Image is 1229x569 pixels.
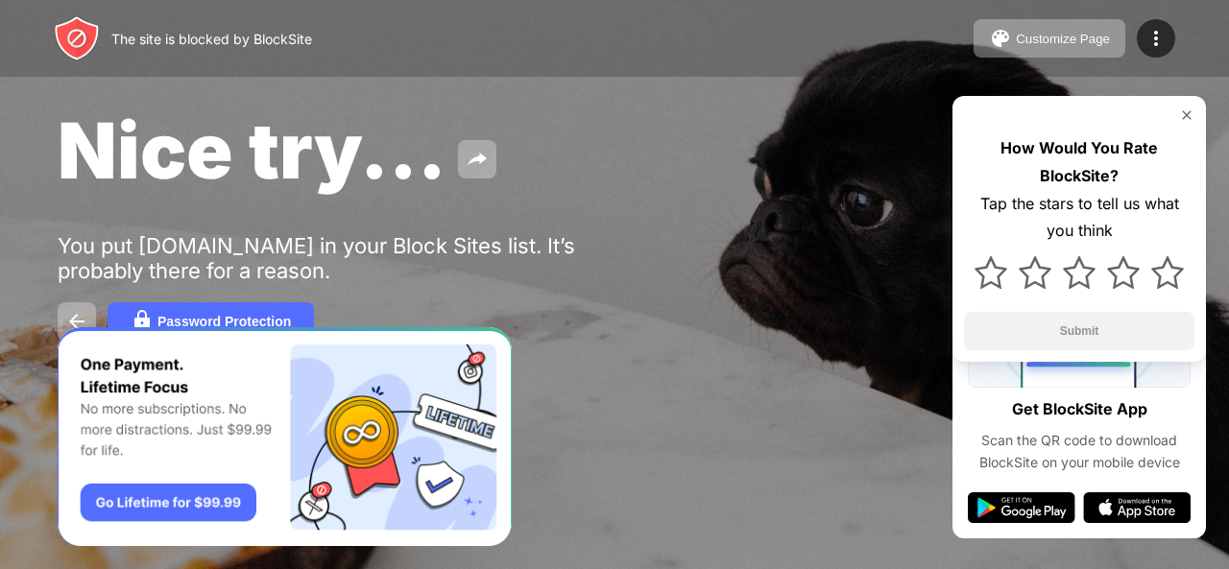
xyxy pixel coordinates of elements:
[58,327,512,547] iframe: Banner
[1083,492,1191,523] img: app-store.svg
[974,19,1125,58] button: Customize Page
[989,27,1012,50] img: pallet.svg
[111,31,312,47] div: The site is blocked by BlockSite
[466,148,489,171] img: share.svg
[1179,107,1194,123] img: rate-us-close.svg
[968,430,1191,473] div: Scan the QR code to download BlockSite on your mobile device
[964,134,1194,190] div: How Would You Rate BlockSite?
[1145,27,1168,50] img: menu-icon.svg
[1019,256,1051,289] img: star.svg
[65,310,88,333] img: back.svg
[1107,256,1140,289] img: star.svg
[58,233,651,283] div: You put [DOMAIN_NAME] in your Block Sites list. It’s probably there for a reason.
[58,104,446,197] span: Nice try...
[964,190,1194,246] div: Tap the stars to tell us what you think
[131,310,154,333] img: password.svg
[54,15,100,61] img: header-logo.svg
[964,312,1194,350] button: Submit
[157,314,291,329] div: Password Protection
[1016,32,1110,46] div: Customize Page
[968,492,1075,523] img: google-play.svg
[1063,256,1096,289] img: star.svg
[1151,256,1184,289] img: star.svg
[108,302,314,341] button: Password Protection
[975,256,1007,289] img: star.svg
